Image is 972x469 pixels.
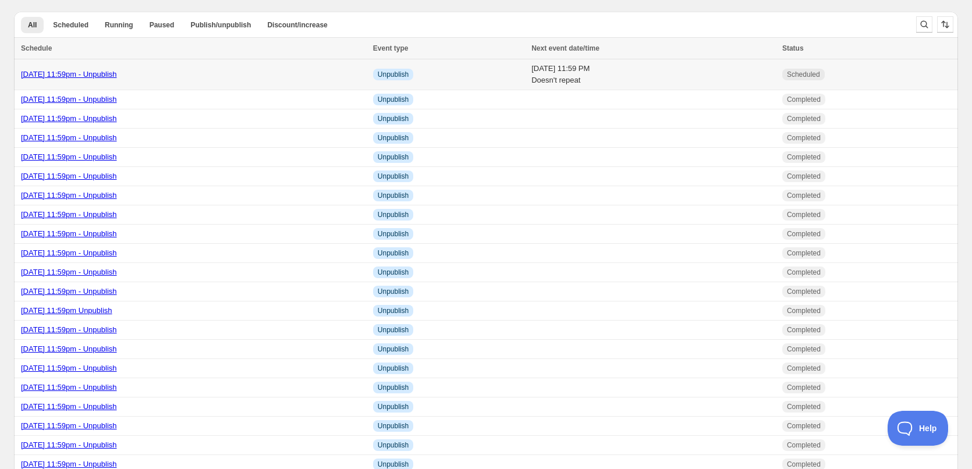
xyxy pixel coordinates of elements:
[150,20,175,30] span: Paused
[787,70,820,79] span: Scheduled
[21,325,117,334] a: [DATE] 11:59pm - Unpublish
[787,268,821,277] span: Completed
[787,133,821,143] span: Completed
[21,229,117,238] a: [DATE] 11:59pm - Unpublish
[937,16,953,33] button: Sort the results
[21,133,117,142] a: [DATE] 11:59pm - Unpublish
[378,248,409,258] span: Unpublish
[378,364,409,373] span: Unpublish
[787,440,821,450] span: Completed
[787,306,821,315] span: Completed
[787,152,821,162] span: Completed
[916,16,932,33] button: Search and filter results
[787,402,821,411] span: Completed
[782,44,804,52] span: Status
[21,152,117,161] a: [DATE] 11:59pm - Unpublish
[787,210,821,219] span: Completed
[105,20,133,30] span: Running
[787,364,821,373] span: Completed
[378,210,409,219] span: Unpublish
[787,172,821,181] span: Completed
[21,114,117,123] a: [DATE] 11:59pm - Unpublish
[888,411,949,446] iframe: Toggle Customer Support
[373,44,409,52] span: Event type
[378,133,409,143] span: Unpublish
[21,172,117,180] a: [DATE] 11:59pm - Unpublish
[378,287,409,296] span: Unpublish
[528,59,779,90] td: [DATE] 11:59 PM Doesn't repeat
[53,20,88,30] span: Scheduled
[378,440,409,450] span: Unpublish
[28,20,37,30] span: All
[21,402,117,411] a: [DATE] 11:59pm - Unpublish
[21,191,117,200] a: [DATE] 11:59pm - Unpublish
[787,95,821,104] span: Completed
[21,306,112,315] a: [DATE] 11:59pm Unpublish
[21,421,117,430] a: [DATE] 11:59pm - Unpublish
[190,20,251,30] span: Publish/unpublish
[787,325,821,335] span: Completed
[787,114,821,123] span: Completed
[21,287,117,296] a: [DATE] 11:59pm - Unpublish
[21,383,117,392] a: [DATE] 11:59pm - Unpublish
[21,460,117,468] a: [DATE] 11:59pm - Unpublish
[787,383,821,392] span: Completed
[21,70,117,79] a: [DATE] 11:59pm - Unpublish
[378,306,409,315] span: Unpublish
[378,325,409,335] span: Unpublish
[787,287,821,296] span: Completed
[378,402,409,411] span: Unpublish
[378,95,409,104] span: Unpublish
[21,44,52,52] span: Schedule
[787,248,821,258] span: Completed
[267,20,327,30] span: Discount/increase
[378,268,409,277] span: Unpublish
[378,421,409,431] span: Unpublish
[787,421,821,431] span: Completed
[21,95,117,104] a: [DATE] 11:59pm - Unpublish
[787,191,821,200] span: Completed
[378,191,409,200] span: Unpublish
[787,344,821,354] span: Completed
[378,460,409,469] span: Unpublish
[378,172,409,181] span: Unpublish
[21,268,117,276] a: [DATE] 11:59pm - Unpublish
[21,344,117,353] a: [DATE] 11:59pm - Unpublish
[21,364,117,372] a: [DATE] 11:59pm - Unpublish
[21,248,117,257] a: [DATE] 11:59pm - Unpublish
[378,152,409,162] span: Unpublish
[21,440,117,449] a: [DATE] 11:59pm - Unpublish
[378,383,409,392] span: Unpublish
[378,229,409,239] span: Unpublish
[531,44,599,52] span: Next event date/time
[378,344,409,354] span: Unpublish
[787,460,821,469] span: Completed
[378,70,409,79] span: Unpublish
[378,114,409,123] span: Unpublish
[787,229,821,239] span: Completed
[21,210,117,219] a: [DATE] 11:59pm - Unpublish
